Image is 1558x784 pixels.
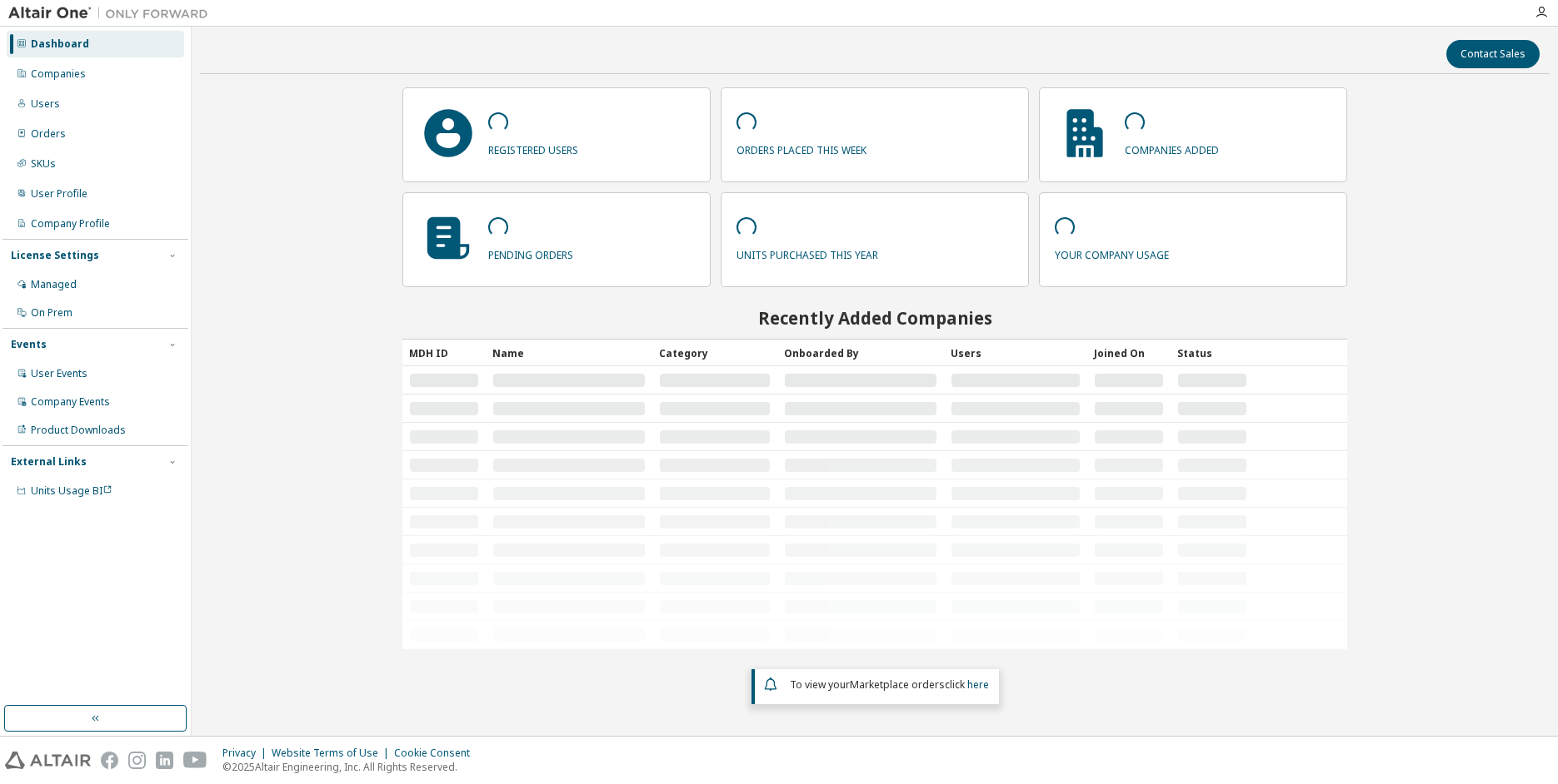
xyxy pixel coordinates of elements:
div: On Prem [31,306,72,320]
div: Managed [31,278,77,291]
div: Privacy [222,747,272,760]
div: Company Profile [31,217,110,231]
div: Orders [31,127,66,141]
div: User Events [31,367,87,380]
p: orders placed this week [737,138,866,157]
img: instagram.svg [128,752,146,769]
span: To view your click [790,677,989,692]
a: here [967,677,989,692]
p: units purchased this year [737,243,878,262]
div: License Settings [11,249,99,262]
div: Events [11,338,47,351]
img: youtube.svg [183,752,207,769]
div: Product Downloads [31,424,126,437]
p: your company usage [1055,243,1169,262]
img: altair_logo.svg [5,752,91,769]
button: Contact Sales [1446,40,1540,68]
div: Cookie Consent [394,747,480,760]
img: facebook.svg [101,752,118,769]
div: Status [1177,340,1247,366]
div: Company Events [31,395,110,409]
p: companies added [1125,138,1219,157]
p: © 2025 Altair Engineering, Inc. All Rights Reserved. [222,760,480,774]
div: User Profile [31,187,87,201]
div: External Links [11,455,87,469]
div: Users [951,340,1081,366]
p: pending orders [488,243,573,262]
div: Website Terms of Use [272,747,394,760]
div: SKUs [31,157,56,171]
div: Joined On [1094,340,1164,366]
div: Onboarded By [784,340,937,366]
em: Marketplace orders [850,677,945,692]
div: Category [659,340,771,366]
img: Altair One [8,5,217,22]
div: Companies [31,67,86,81]
span: Units Usage BI [31,484,112,498]
div: Name [492,340,646,366]
div: MDH ID [409,340,479,366]
div: Dashboard [31,37,89,51]
div: Users [31,97,60,111]
img: linkedin.svg [156,752,173,769]
h2: Recently Added Companies [402,307,1347,329]
p: registered users [488,138,578,157]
